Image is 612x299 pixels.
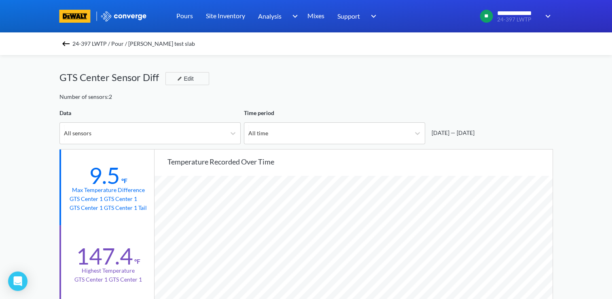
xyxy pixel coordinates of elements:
p: GTS Center 1 GTS Center 1 Tail [70,203,147,212]
img: backspace.svg [61,39,71,49]
div: [DATE] — [DATE] [428,128,474,137]
img: edit-icon.svg [177,76,182,81]
div: Temperature recorded over time [167,156,553,167]
span: Analysis [258,11,282,21]
img: downArrow.svg [540,11,553,21]
div: 9.5 [89,162,120,189]
div: Edit [174,74,195,83]
div: Number of sensors: 2 [59,92,112,101]
p: GTS Center 1 GTS Center 1 [74,275,142,284]
img: downArrow.svg [287,11,300,21]
img: logo_ewhite.svg [100,11,147,21]
div: GTS Center Sensor Diff [59,70,165,85]
div: Time period [244,109,425,117]
div: All sensors [64,129,91,138]
p: GTS Center 1 GTS Center 1 [70,194,147,203]
img: downArrow.svg [366,11,379,21]
span: Support [337,11,360,21]
div: Open Intercom Messenger [8,271,28,291]
div: 147.4 [76,242,133,270]
div: Highest temperature [82,266,135,275]
div: All time [248,129,268,138]
span: 24-397 LWTP [497,17,540,23]
img: branding logo [59,10,91,23]
a: branding logo [59,10,100,23]
div: Max temperature difference [72,186,145,194]
div: Data [59,109,241,117]
span: 24-397 LWTP / Pour / [PERSON_NAME] test slab [72,38,195,49]
button: Edit [165,72,209,85]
